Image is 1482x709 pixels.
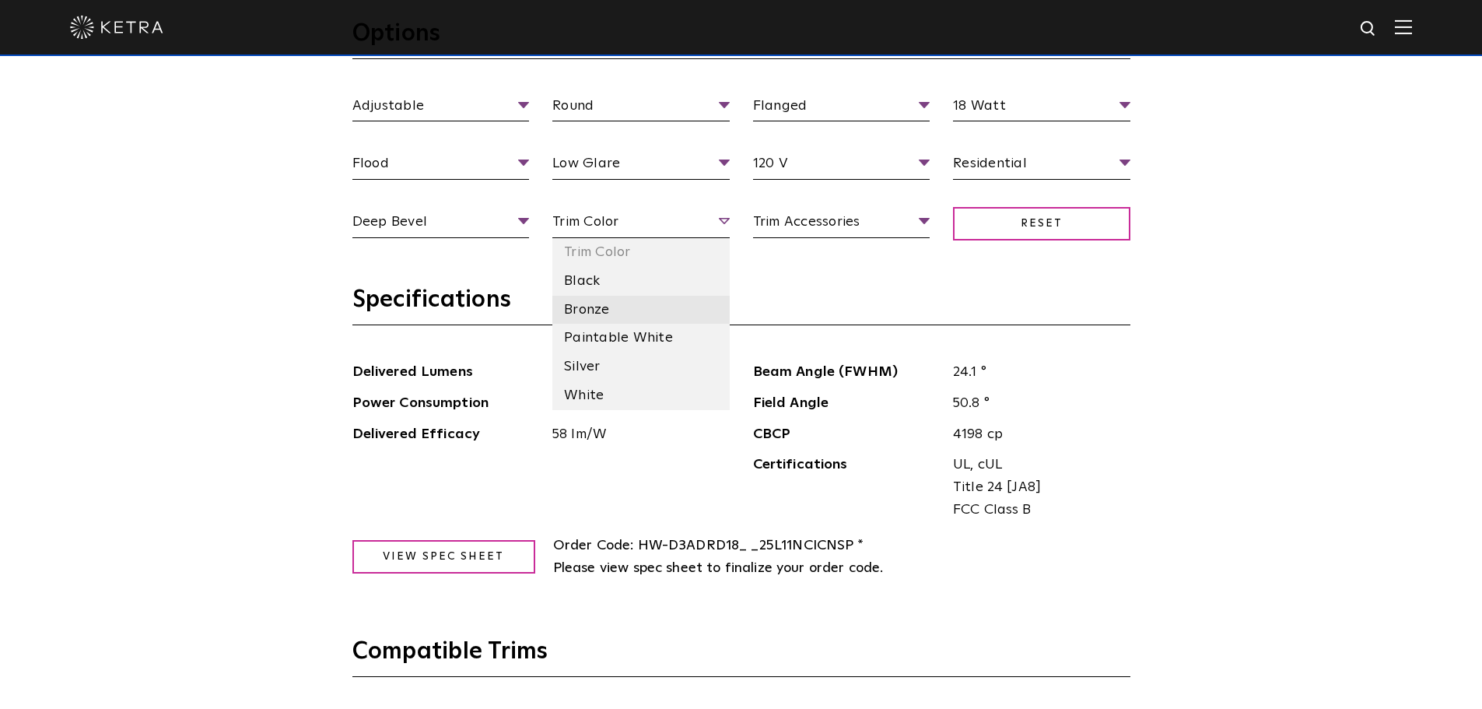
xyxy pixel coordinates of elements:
span: Delivered Efficacy [352,423,541,446]
span: FCC Class B [953,499,1119,521]
li: Bronze [552,296,730,325]
span: HW-D3ADRD18_ _25L11NCICNSP * Please view spec sheet to finalize your order code. [553,539,884,575]
span: 18 Watt [953,95,1130,122]
span: 24.1 ° [941,361,1130,384]
span: 4198 cp [941,423,1130,446]
li: White [552,381,730,410]
li: Trim Color [552,238,730,267]
img: ketra-logo-2019-white [70,16,163,39]
span: Adjustable [352,95,530,122]
span: Round [552,95,730,122]
span: Trim Accessories [753,211,930,238]
span: Flood [352,153,530,180]
span: Trim Color [552,211,730,238]
li: Silver [552,353,730,381]
h3: Compatible Trims [352,637,1130,677]
a: View Spec Sheet [352,540,535,574]
span: Deep Bevel [352,211,530,238]
span: Field Angle [753,392,942,415]
span: 120 V [753,153,930,180]
span: 50.8 ° [941,392,1130,415]
span: 18 W [541,392,730,415]
span: Title 24 [JA8] [953,476,1119,499]
span: Beam Angle (FWHM) [753,361,942,384]
span: Residential [953,153,1130,180]
h3: Specifications [352,285,1130,325]
li: Black [552,267,730,296]
li: Paintable White [552,324,730,353]
span: Certifications [753,454,942,521]
span: 1046 lm [541,361,730,384]
span: 58 lm/W [541,423,730,446]
span: CBCP [753,423,942,446]
span: Low Glare [552,153,730,180]
img: Hamburger%20Nav.svg [1395,19,1412,34]
span: Delivered Lumens [352,361,541,384]
span: Reset [953,207,1130,240]
span: Power Consumption [352,392,541,415]
span: Order Code: [553,539,634,553]
span: UL, cUL [953,454,1119,476]
img: search icon [1359,19,1379,39]
span: Flanged [753,95,930,122]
